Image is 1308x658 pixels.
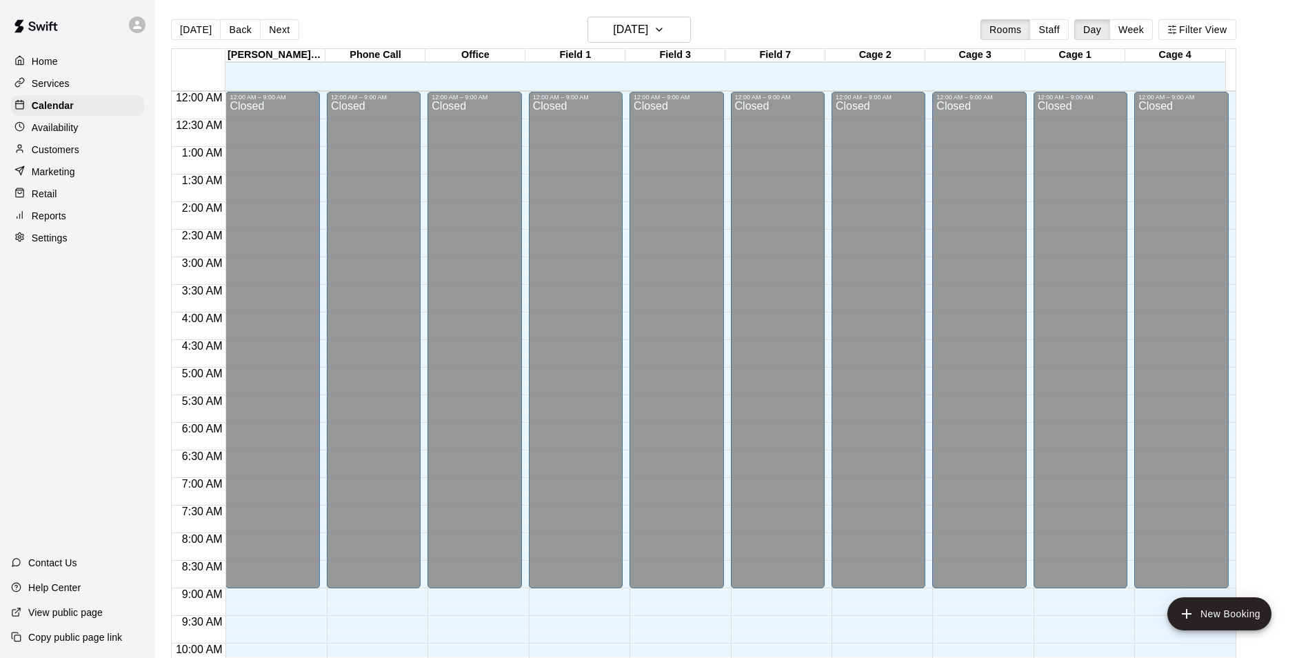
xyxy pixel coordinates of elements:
[634,94,719,101] div: 12:00 AM – 9:00 AM
[11,95,144,116] a: Calendar
[735,101,821,593] div: Closed
[327,92,421,588] div: 12:00 AM – 9:00 AM: Closed
[179,533,226,545] span: 8:00 AM
[1109,19,1153,40] button: Week
[171,19,221,40] button: [DATE]
[179,147,226,159] span: 1:00 AM
[925,49,1025,62] div: Cage 3
[28,630,122,644] p: Copy public page link
[179,616,226,628] span: 9:30 AM
[28,581,81,595] p: Help Center
[11,228,144,248] a: Settings
[331,101,416,593] div: Closed
[1038,94,1123,101] div: 12:00 AM – 9:00 AM
[533,94,618,101] div: 12:00 AM – 9:00 AM
[533,101,618,593] div: Closed
[260,19,299,40] button: Next
[725,49,825,62] div: Field 7
[11,139,144,160] a: Customers
[32,209,66,223] p: Reports
[529,92,623,588] div: 12:00 AM – 9:00 AM: Closed
[630,92,723,588] div: 12:00 AM – 9:00 AM: Closed
[432,94,517,101] div: 12:00 AM – 9:00 AM
[11,161,144,182] div: Marketing
[32,165,75,179] p: Marketing
[625,49,725,62] div: Field 3
[325,49,425,62] div: Phone Call
[179,395,226,407] span: 5:30 AM
[832,92,925,588] div: 12:00 AM – 9:00 AM: Closed
[179,230,226,241] span: 2:30 AM
[1138,94,1224,101] div: 12:00 AM – 9:00 AM
[225,49,325,62] div: [PERSON_NAME] House
[331,94,416,101] div: 12:00 AM – 9:00 AM
[179,450,226,462] span: 6:30 AM
[179,423,226,435] span: 6:00 AM
[179,340,226,352] span: 4:30 AM
[32,99,74,112] p: Calendar
[172,92,226,103] span: 12:00 AM
[179,506,226,517] span: 7:30 AM
[32,231,68,245] p: Settings
[220,19,261,40] button: Back
[1167,597,1271,630] button: add
[634,101,719,593] div: Closed
[179,368,226,379] span: 5:00 AM
[1025,49,1125,62] div: Cage 1
[230,101,315,593] div: Closed
[179,257,226,269] span: 3:00 AM
[1138,101,1224,593] div: Closed
[980,19,1030,40] button: Rooms
[825,49,925,62] div: Cage 2
[225,92,319,588] div: 12:00 AM – 9:00 AM: Closed
[425,49,525,62] div: Office
[1158,19,1236,40] button: Filter View
[28,606,103,619] p: View public page
[179,202,226,214] span: 2:00 AM
[613,20,648,39] h6: [DATE]
[32,54,58,68] p: Home
[179,561,226,572] span: 8:30 AM
[427,92,521,588] div: 12:00 AM – 9:00 AM: Closed
[32,143,79,157] p: Customers
[1034,92,1127,588] div: 12:00 AM – 9:00 AM: Closed
[936,101,1022,593] div: Closed
[32,187,57,201] p: Retail
[32,77,70,90] p: Services
[11,117,144,138] a: Availability
[1125,49,1225,62] div: Cage 4
[179,312,226,324] span: 4:00 AM
[179,175,226,186] span: 1:30 AM
[1038,101,1123,593] div: Closed
[230,94,315,101] div: 12:00 AM – 9:00 AM
[172,644,226,655] span: 10:00 AM
[11,73,144,94] a: Services
[179,588,226,600] span: 9:00 AM
[936,94,1022,101] div: 12:00 AM – 9:00 AM
[11,183,144,204] a: Retail
[179,285,226,297] span: 3:30 AM
[11,206,144,226] a: Reports
[11,51,144,72] a: Home
[32,121,79,134] p: Availability
[587,17,691,43] button: [DATE]
[1029,19,1069,40] button: Staff
[735,94,821,101] div: 12:00 AM – 9:00 AM
[525,49,625,62] div: Field 1
[1134,92,1228,588] div: 12:00 AM – 9:00 AM: Closed
[28,556,77,570] p: Contact Us
[432,101,517,593] div: Closed
[836,101,921,593] div: Closed
[836,94,921,101] div: 12:00 AM – 9:00 AM
[1074,19,1110,40] button: Day
[932,92,1026,588] div: 12:00 AM – 9:00 AM: Closed
[731,92,825,588] div: 12:00 AM – 9:00 AM: Closed
[179,478,226,490] span: 7:00 AM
